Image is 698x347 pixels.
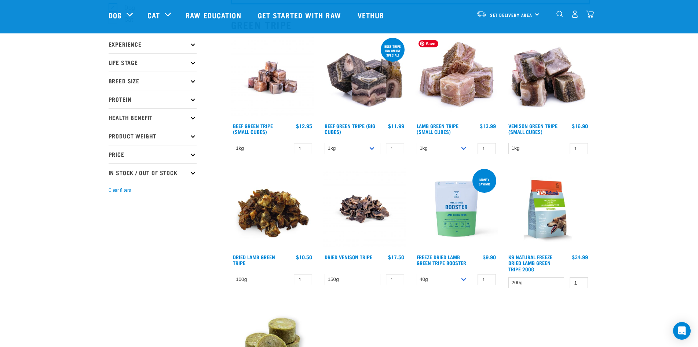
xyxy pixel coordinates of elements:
[233,124,273,133] a: Beef Green Tripe (Small Cubes)
[325,256,372,258] a: Dried Venison Tripe
[508,124,558,133] a: Venison Green Tripe (Small Cubes)
[386,143,404,154] input: 1
[109,108,197,127] p: Health Benefit
[571,10,579,18] img: user.png
[147,10,160,21] a: Cat
[415,36,498,120] img: 1133 Green Tripe Lamb Small Cubes 01
[109,35,197,53] p: Experience
[296,123,312,129] div: $12.95
[556,11,563,18] img: home-icon-1@2x.png
[490,14,533,16] span: Set Delivery Area
[109,127,197,145] p: Product Weight
[673,322,691,340] div: Open Intercom Messenger
[109,72,197,90] p: Breed Size
[478,274,496,285] input: 1
[109,90,197,108] p: Protein
[570,143,588,154] input: 1
[507,36,590,120] img: 1079 Green Tripe Venison 01
[572,123,588,129] div: $16.90
[483,254,496,260] div: $9.90
[231,36,314,120] img: Beef Tripe Bites 1634
[231,167,314,251] img: Pile Of Dried Lamb Tripe For Pets
[323,167,406,251] img: Dried Vension Tripe 1691
[109,10,122,21] a: Dog
[417,256,466,264] a: Freeze Dried Lamb Green Tripe Booster
[476,11,486,17] img: van-moving.png
[325,124,375,133] a: Beef Green Tripe (Big Cubes)
[417,124,458,133] a: Lamb Green Tripe (Small Cubes)
[415,167,498,251] img: Freeze Dried Lamb Green Tripe
[251,0,350,30] a: Get started with Raw
[480,123,496,129] div: $13.99
[507,167,590,251] img: K9 Square
[586,10,594,18] img: home-icon@2x.png
[419,40,438,47] span: Save
[294,274,312,285] input: 1
[478,143,496,154] input: 1
[350,0,394,30] a: Vethub
[296,254,312,260] div: $10.50
[109,187,131,194] button: Clear filters
[109,53,197,72] p: Life Stage
[572,254,588,260] div: $34.99
[570,277,588,289] input: 1
[323,36,406,120] img: 1044 Green Tripe Beef
[508,256,552,270] a: K9 Natural Freeze Dried Lamb Green Tripe 200g
[233,256,275,264] a: Dried Lamb Green Tripe
[381,41,405,61] div: Beef tripe 1kg online special!
[388,123,404,129] div: $11.99
[109,163,197,182] p: In Stock / Out Of Stock
[294,143,312,154] input: 1
[386,274,404,285] input: 1
[388,254,404,260] div: $17.50
[109,145,197,163] p: Price
[178,0,250,30] a: Raw Education
[472,174,496,189] div: Money saving!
